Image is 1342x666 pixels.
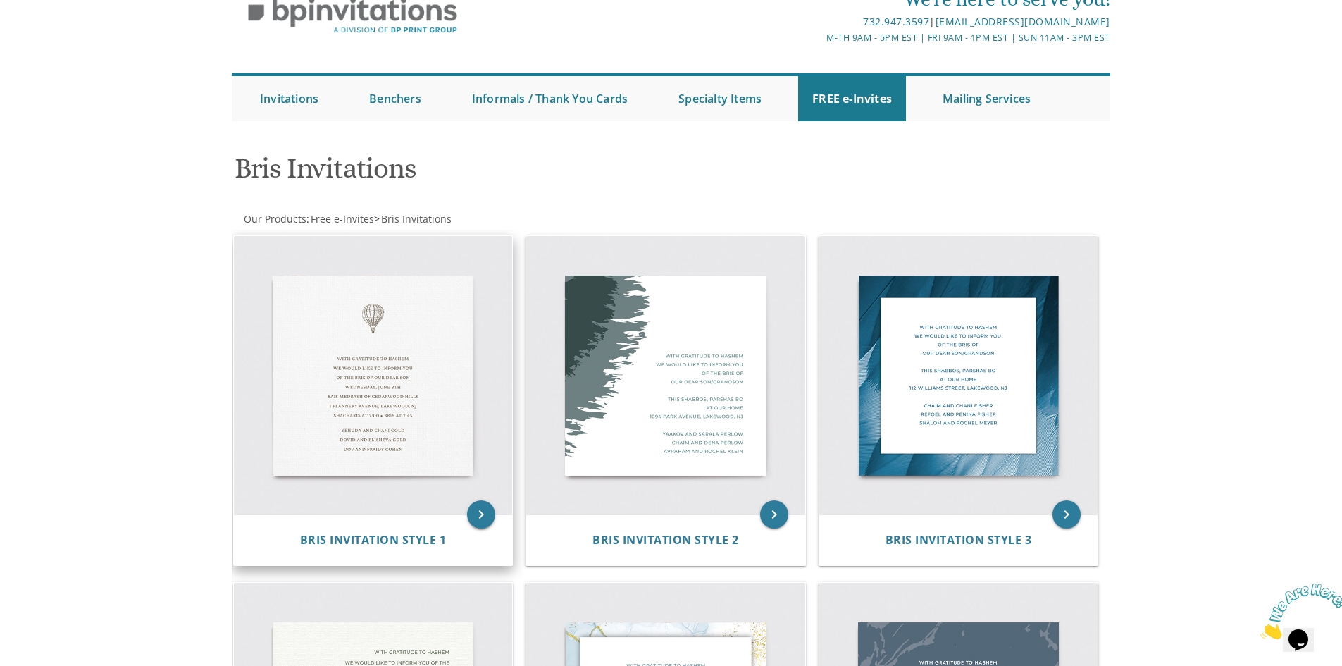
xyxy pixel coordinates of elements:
h1: Bris Invitations [235,153,809,195]
img: Bris Invitation Style 3 [819,236,1098,515]
span: Bris Invitation Style 1 [300,532,447,548]
div: : [232,212,671,226]
span: Bris Invitations [381,212,452,226]
a: keyboard_arrow_right [467,500,495,529]
a: Invitations [246,76,333,121]
div: | [526,13,1110,30]
a: Our Products [242,212,306,226]
div: M-Th 9am - 5pm EST | Fri 9am - 1pm EST | Sun 11am - 3pm EST [526,30,1110,45]
a: Free e-Invites [309,212,374,226]
span: Free e-Invites [311,212,374,226]
span: > [374,212,452,226]
span: Bris Invitation Style 3 [886,532,1032,548]
span: Bris Invitation Style 2 [592,532,739,548]
iframe: chat widget [1255,578,1342,645]
a: Mailing Services [928,76,1045,121]
a: keyboard_arrow_right [1052,500,1081,529]
a: Bris Invitation Style 2 [592,534,739,547]
a: Specialty Items [664,76,776,121]
a: Bris Invitation Style 1 [300,534,447,547]
a: Informals / Thank You Cards [458,76,642,121]
a: [EMAIL_ADDRESS][DOMAIN_NAME] [936,15,1110,28]
a: FREE e-Invites [798,76,906,121]
img: Bris Invitation Style 2 [526,236,805,515]
img: Chat attention grabber [6,6,93,61]
a: Bris Invitation Style 3 [886,534,1032,547]
img: Bris Invitation Style 1 [234,236,513,515]
a: Benchers [355,76,435,121]
a: 732.947.3597 [863,15,929,28]
a: Bris Invitations [380,212,452,226]
a: keyboard_arrow_right [760,500,788,529]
